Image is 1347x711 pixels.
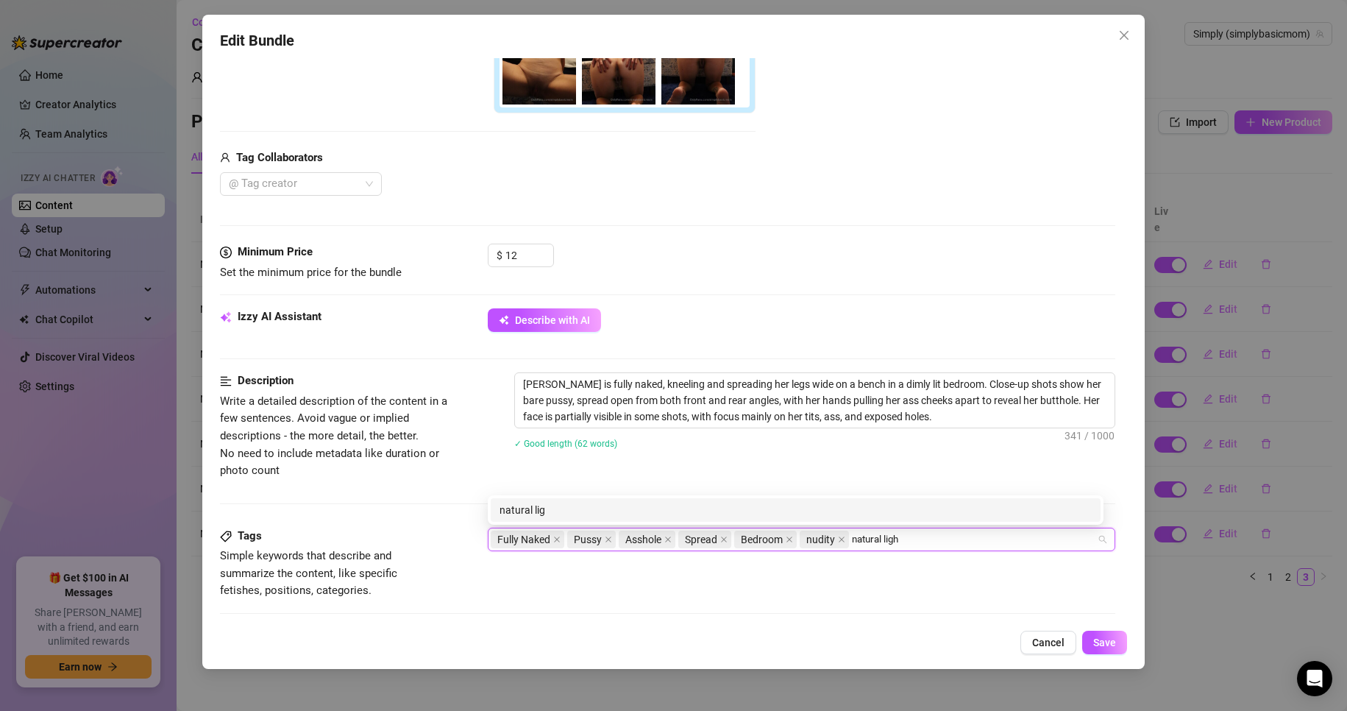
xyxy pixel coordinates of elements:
[720,536,728,543] span: close
[1297,661,1332,696] div: Open Intercom Messenger
[1112,24,1136,47] button: Close
[238,310,321,323] strong: Izzy AI Assistant
[1118,29,1130,41] span: close
[1020,631,1076,654] button: Cancel
[497,531,550,548] span: Fully Naked
[567,531,616,548] span: Pussy
[1112,29,1136,41] span: Close
[1032,637,1065,648] span: Cancel
[488,308,601,332] button: Describe with AI
[220,266,402,279] span: Set the minimum price for the bundle
[238,245,313,258] strong: Minimum Price
[514,439,617,449] span: ✓ Good length (62 words)
[678,531,731,548] span: Spread
[625,531,661,548] span: Asshole
[574,531,602,548] span: Pussy
[500,502,1092,518] div: natural lig
[741,531,783,548] span: Bedroom
[582,31,655,105] img: media
[491,531,564,548] span: Fully Naked
[220,29,294,52] span: Edit Bundle
[515,314,590,326] span: Describe with AI
[786,536,793,543] span: close
[220,372,232,390] span: align-left
[502,31,576,105] img: media
[220,149,230,167] span: user
[800,531,849,548] span: nudity
[619,531,675,548] span: Asshole
[515,373,1115,428] textarea: [PERSON_NAME] is fully naked, kneeling and spreading her legs wide on a bench in a dimly lit bedr...
[238,529,262,542] strong: Tags
[553,536,561,543] span: close
[661,31,735,105] img: media
[238,374,294,387] strong: Description
[664,536,672,543] span: close
[605,536,612,543] span: close
[220,549,397,597] span: Simple keywords that describe and summarize the content, like specific fetishes, positions, categ...
[1082,631,1127,654] button: Save
[806,531,835,548] span: nudity
[220,244,232,261] span: dollar
[220,395,447,477] span: Write a detailed description of the content in a few sentences. Avoid vague or implied descriptio...
[220,531,232,542] span: tag
[734,531,797,548] span: Bedroom
[685,531,717,548] span: Spread
[491,498,1101,522] div: natural lig
[236,151,323,164] strong: Tag Collaborators
[838,536,845,543] span: close
[1093,637,1116,648] span: Save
